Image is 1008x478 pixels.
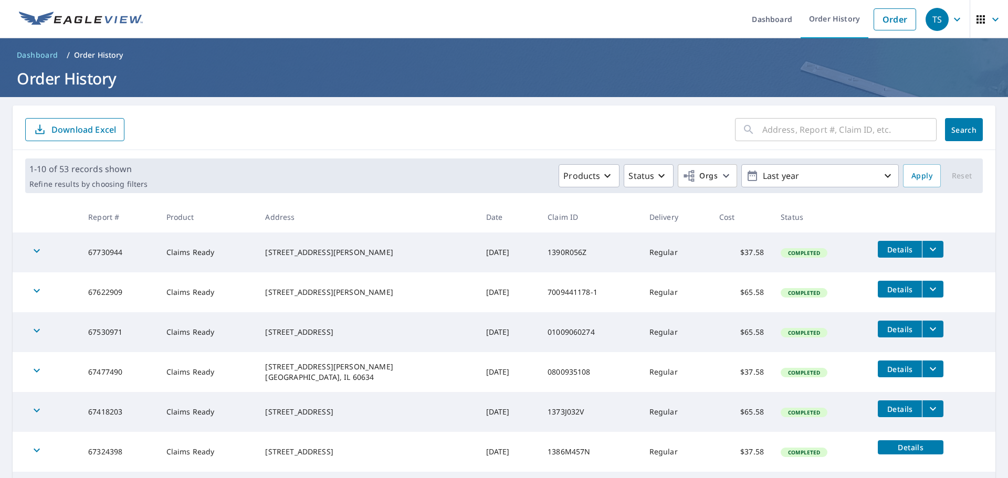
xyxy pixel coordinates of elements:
[711,232,772,272] td: $37.58
[741,164,899,187] button: Last year
[51,124,116,135] p: Download Excel
[80,352,157,392] td: 67477490
[874,8,916,30] a: Order
[158,232,257,272] td: Claims Ready
[257,201,477,232] th: Address
[67,49,70,61] li: /
[926,8,949,31] div: TS
[539,352,641,392] td: 0800935108
[19,12,143,27] img: EV Logo
[711,201,772,232] th: Cost
[878,440,943,454] button: detailsBtn-67324398
[478,272,539,312] td: [DATE]
[80,232,157,272] td: 67730944
[80,272,157,312] td: 67622909
[711,352,772,392] td: $37.58
[772,201,869,232] th: Status
[563,169,600,182] p: Products
[559,164,619,187] button: Products
[641,232,711,272] td: Regular
[922,241,943,258] button: filesDropdownBtn-67730944
[80,392,157,432] td: 67418203
[265,407,469,417] div: [STREET_ADDRESS]
[265,447,469,457] div: [STREET_ADDRESS]
[762,115,937,144] input: Address, Report #, Claim ID, etc.
[624,164,674,187] button: Status
[29,163,148,175] p: 1-10 of 53 records shown
[782,449,826,456] span: Completed
[29,179,148,189] p: Refine results by choosing filters
[782,329,826,336] span: Completed
[25,118,124,141] button: Download Excel
[74,50,123,60] p: Order History
[13,68,995,89] h1: Order History
[17,50,58,60] span: Dashboard
[80,201,157,232] th: Report #
[265,362,469,383] div: [STREET_ADDRESS][PERSON_NAME] [GEOGRAPHIC_DATA], IL 60634
[884,324,916,334] span: Details
[641,272,711,312] td: Regular
[641,201,711,232] th: Delivery
[782,289,826,296] span: Completed
[782,409,826,416] span: Completed
[478,432,539,472] td: [DATE]
[782,249,826,257] span: Completed
[478,232,539,272] td: [DATE]
[711,312,772,352] td: $65.58
[80,312,157,352] td: 67530971
[711,392,772,432] td: $65.58
[13,47,995,63] nav: breadcrumb
[158,432,257,472] td: Claims Ready
[945,118,983,141] button: Search
[953,125,974,135] span: Search
[911,169,932,183] span: Apply
[265,327,469,337] div: [STREET_ADDRESS]
[878,321,922,337] button: detailsBtn-67530971
[13,47,62,63] a: Dashboard
[641,432,711,472] td: Regular
[878,400,922,417] button: detailsBtn-67418203
[878,281,922,298] button: detailsBtn-67622909
[478,312,539,352] td: [DATE]
[782,369,826,376] span: Completed
[158,312,257,352] td: Claims Ready
[641,392,711,432] td: Regular
[878,241,922,258] button: detailsBtn-67730944
[539,392,641,432] td: 1373J032V
[641,352,711,392] td: Regular
[922,281,943,298] button: filesDropdownBtn-67622909
[641,312,711,352] td: Regular
[478,392,539,432] td: [DATE]
[884,284,916,294] span: Details
[265,287,469,298] div: [STREET_ADDRESS][PERSON_NAME]
[922,400,943,417] button: filesDropdownBtn-67418203
[711,432,772,472] td: $37.58
[158,392,257,432] td: Claims Ready
[539,201,641,232] th: Claim ID
[539,432,641,472] td: 1386M457N
[158,352,257,392] td: Claims Ready
[884,404,916,414] span: Details
[884,442,937,452] span: Details
[922,321,943,337] button: filesDropdownBtn-67530971
[158,201,257,232] th: Product
[878,360,922,377] button: detailsBtn-67477490
[922,360,943,377] button: filesDropdownBtn-67477490
[539,232,641,272] td: 1390R056Z
[884,245,916,254] span: Details
[711,272,772,312] td: $65.58
[628,169,654,182] p: Status
[884,364,916,374] span: Details
[678,164,737,187] button: Orgs
[682,169,718,183] span: Orgs
[539,272,641,312] td: 7009441178-1
[478,201,539,232] th: Date
[478,352,539,392] td: [DATE]
[539,312,641,352] td: 01009060274
[759,167,881,185] p: Last year
[80,432,157,472] td: 67324398
[265,247,469,258] div: [STREET_ADDRESS][PERSON_NAME]
[903,164,941,187] button: Apply
[158,272,257,312] td: Claims Ready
